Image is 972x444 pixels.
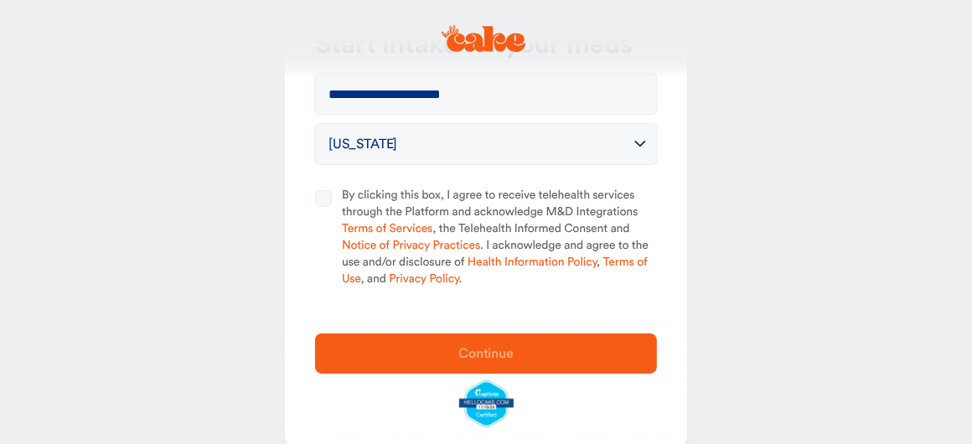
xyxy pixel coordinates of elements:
[389,273,458,285] a: Privacy Policy
[342,256,648,285] a: Terms of Use
[342,188,657,288] span: By clicking this box, I agree to receive telehealth services through the Platform and acknowledge...
[315,333,657,374] button: Continue
[458,347,514,360] span: Continue
[342,240,480,251] a: Notice of Privacy Practices
[468,256,597,268] a: Health Information Policy
[459,380,514,427] img: legit-script-certified.png
[315,190,332,207] button: By clicking this box, I agree to receive telehealth services through the Platform and acknowledge...
[342,223,432,235] a: Terms of Services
